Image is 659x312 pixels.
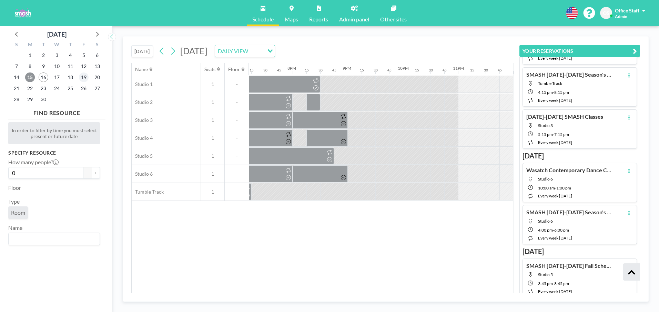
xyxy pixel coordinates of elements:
div: W [50,41,64,50]
span: Studio 3 [132,117,153,123]
span: - [225,81,249,87]
span: - [553,132,554,137]
span: Studio 6 [132,171,153,177]
div: 30 [374,68,378,72]
span: - [225,99,249,105]
span: Admin panel [339,17,369,22]
div: 15 [470,68,474,72]
span: 7:15 PM [554,132,569,137]
div: S [10,41,23,50]
span: Saturday, September 20, 2025 [92,72,102,82]
h4: Wasatch Contemporary Dance Co ([PERSON_NAME] -858-361-3391) [526,167,612,174]
div: 11PM [453,66,464,71]
span: 4:00 PM [538,227,553,233]
span: Wednesday, September 24, 2025 [52,84,62,93]
span: - [225,117,249,123]
img: organization-logo [11,6,34,20]
span: OS [603,10,609,16]
span: Tuesday, September 16, 2025 [39,72,48,82]
span: Studio 3 [538,123,553,128]
h3: Specify resource [8,150,100,156]
span: Monday, September 8, 2025 [25,61,35,71]
div: 15 [305,68,309,72]
span: Tuesday, September 2, 2025 [39,50,48,60]
div: 45 [498,68,502,72]
span: Friday, September 5, 2025 [79,50,89,60]
span: Studio 5 [132,153,153,159]
div: Floor [228,66,240,72]
div: S [90,41,104,50]
h4: SMASH [DATE]-[DATE] Season's Classes [526,71,612,78]
input: Search for option [9,234,96,243]
div: 30 [263,68,267,72]
span: Monday, September 1, 2025 [25,50,35,60]
input: Search for option [250,47,263,56]
div: 45 [332,68,336,72]
span: Thursday, September 11, 2025 [65,61,75,71]
span: Tuesday, September 9, 2025 [39,61,48,71]
span: Other sites [380,17,407,22]
span: Studio 4 [132,135,153,141]
div: Seats [204,66,215,72]
label: Floor [8,184,21,191]
span: Studio 6 [538,218,553,224]
span: every week [DATE] [538,235,572,241]
span: 1 [201,189,224,195]
div: T [63,41,77,50]
h3: [DATE] [523,247,637,256]
div: Name [135,66,148,72]
div: 9PM [343,66,351,71]
div: 30 [318,68,323,72]
span: Saturday, September 27, 2025 [92,84,102,93]
span: - [225,189,249,195]
div: 30 [484,68,488,72]
span: 1 [201,99,224,105]
h4: FIND RESOURCE [8,107,105,116]
span: Sunday, September 7, 2025 [12,61,21,71]
span: Reports [309,17,328,22]
span: Tuesday, September 30, 2025 [39,95,48,104]
span: Wednesday, September 3, 2025 [52,50,62,60]
span: Saturday, September 6, 2025 [92,50,102,60]
span: - [553,90,554,95]
span: Sunday, September 14, 2025 [12,72,21,82]
h4: SMASH [DATE]-[DATE] Fall Schedule - Studio 5 [526,262,612,269]
span: Studio 2 [132,99,153,105]
span: Office Staff [615,8,639,13]
h3: [DATE] [523,152,637,160]
span: every week [DATE] [538,98,572,103]
div: Search for option [215,45,275,57]
label: Type [8,198,20,205]
span: Thursday, September 18, 2025 [65,72,75,82]
div: 10PM [398,66,409,71]
label: Name [8,224,22,231]
span: Saturday, September 13, 2025 [92,61,102,71]
span: 8:15 PM [554,90,569,95]
h4: [DATE]-[DATE] SMASH Classes [526,113,603,120]
span: Room [11,209,25,216]
span: - [553,227,554,233]
span: Monday, September 22, 2025 [25,84,35,93]
span: 3:45 PM [538,281,553,286]
span: Tuesday, September 23, 2025 [39,84,48,93]
span: Friday, September 26, 2025 [79,84,89,93]
div: 45 [387,68,392,72]
div: 15 [360,68,364,72]
span: Studio 1 [132,81,153,87]
span: Thursday, September 25, 2025 [65,84,75,93]
div: Search for option [9,233,100,245]
div: In order to filter by time you must select present or future date [8,122,100,144]
div: 8PM [287,66,296,71]
span: Thursday, September 4, 2025 [65,50,75,60]
span: 1 [201,81,224,87]
span: Monday, September 15, 2025 [25,72,35,82]
span: Studio 6 [538,176,553,182]
span: 5:15 PM [538,132,553,137]
span: Admin [615,14,627,19]
div: 15 [415,68,419,72]
span: 1 [201,171,224,177]
span: - [225,153,249,159]
button: - [83,167,92,179]
span: 8:45 PM [554,281,569,286]
span: Tumble Track [538,81,562,86]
